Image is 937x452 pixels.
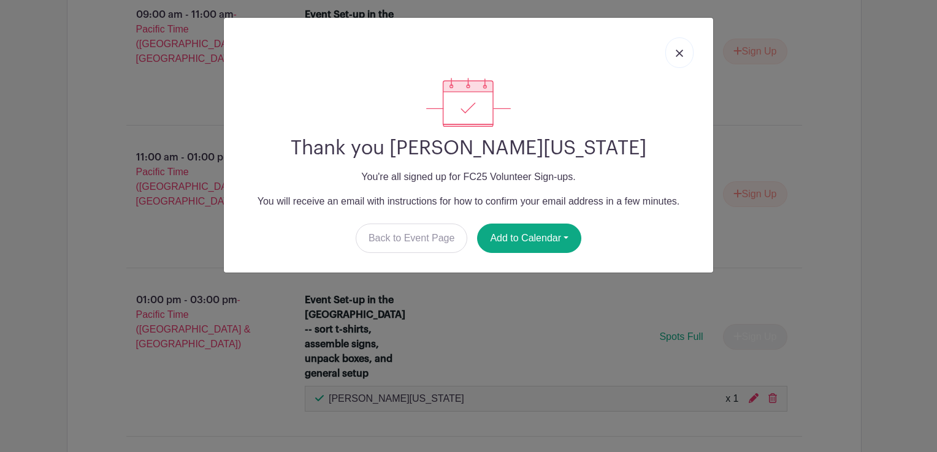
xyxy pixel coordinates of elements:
[356,224,468,253] a: Back to Event Page
[234,194,703,209] p: You will receive an email with instructions for how to confirm your email address in a few minutes.
[477,224,581,253] button: Add to Calendar
[426,78,511,127] img: signup_complete-c468d5dda3e2740ee63a24cb0ba0d3ce5d8a4ecd24259e683200fb1569d990c8.svg
[676,50,683,57] img: close_button-5f87c8562297e5c2d7936805f587ecaba9071eb48480494691a3f1689db116b3.svg
[234,137,703,160] h2: Thank you [PERSON_NAME][US_STATE]
[234,170,703,184] p: You're all signed up for FC25 Volunteer Sign-ups.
